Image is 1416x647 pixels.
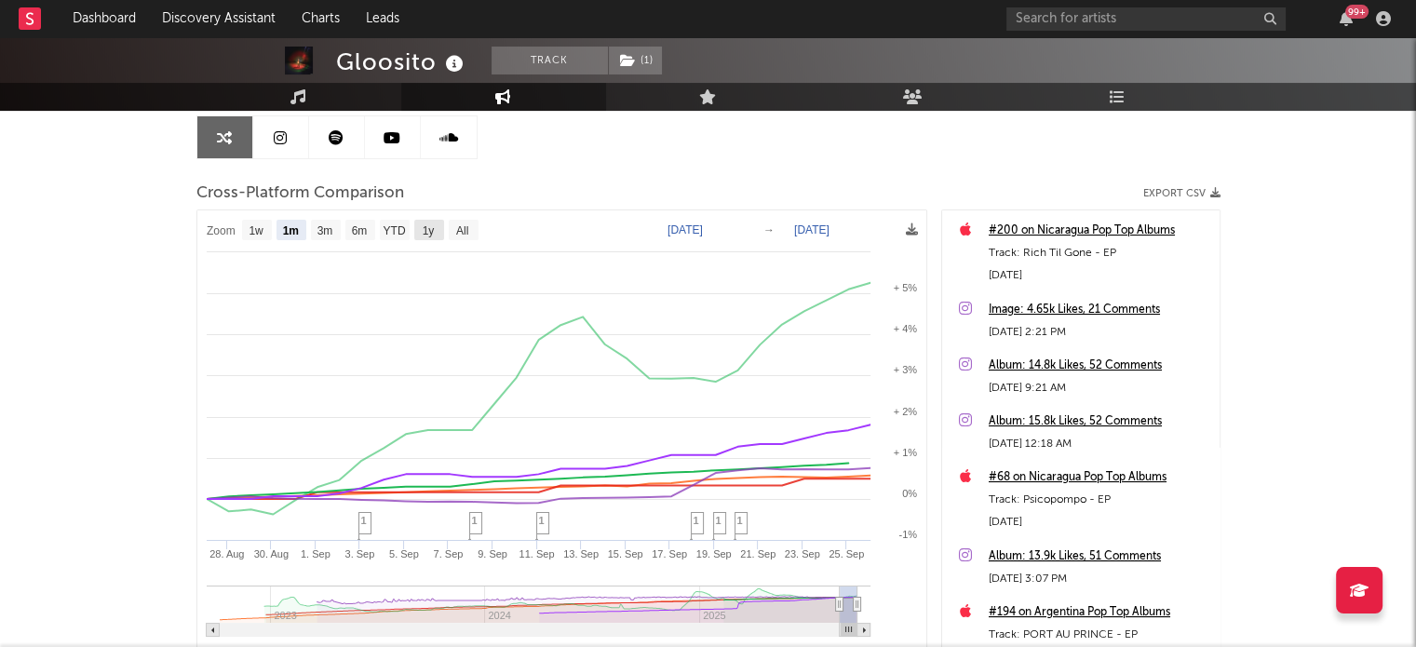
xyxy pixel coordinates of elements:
[893,323,917,334] text: + 4%
[249,224,263,237] text: 1w
[608,47,663,74] span: ( 1 )
[492,47,608,74] button: Track
[740,548,775,559] text: 21. Sep
[209,548,244,559] text: 28. Aug
[989,220,1210,242] a: #200 on Nicaragua Pop Top Albums
[563,548,599,559] text: 13. Sep
[989,511,1210,533] div: [DATE]
[989,242,1210,264] div: Track: Rich Til Gone - EP
[893,282,917,293] text: + 5%
[607,548,642,559] text: 15. Sep
[989,624,1210,646] div: Track: PORT AU PRINCE - EP
[989,466,1210,489] a: #68 on Nicaragua Pop Top Albums
[539,515,545,526] span: 1
[989,601,1210,624] a: #194 on Argentina Pop Top Albums
[989,568,1210,590] div: [DATE] 3:07 PM
[668,223,703,236] text: [DATE]
[694,515,699,526] span: 1
[893,447,917,458] text: + 1%
[389,548,419,559] text: 5. Sep
[989,489,1210,511] div: Track: Psicopompo - EP
[422,224,434,237] text: 1y
[433,548,463,559] text: 7. Sep
[519,548,554,559] text: 11. Sep
[989,264,1210,287] div: [DATE]
[695,548,731,559] text: 19. Sep
[1345,5,1369,19] div: 99 +
[1143,188,1220,199] button: Export CSV
[829,548,864,559] text: 25. Sep
[902,488,917,499] text: 0%
[344,548,374,559] text: 3. Sep
[317,224,332,237] text: 3m
[455,224,467,237] text: All
[898,529,917,540] text: -1%
[989,411,1210,433] a: Album: 15.8k Likes, 52 Comments
[737,515,743,526] span: 1
[207,224,236,237] text: Zoom
[763,223,775,236] text: →
[1340,11,1353,26] button: 99+
[652,548,687,559] text: 17. Sep
[472,515,478,526] span: 1
[893,364,917,375] text: + 3%
[989,433,1210,455] div: [DATE] 12:18 AM
[609,47,662,74] button: (1)
[794,223,829,236] text: [DATE]
[989,377,1210,399] div: [DATE] 9:21 AM
[989,321,1210,344] div: [DATE] 2:21 PM
[282,224,298,237] text: 1m
[784,548,819,559] text: 23. Sep
[989,299,1210,321] a: Image: 4.65k Likes, 21 Comments
[300,548,330,559] text: 1. Sep
[989,355,1210,377] a: Album: 14.8k Likes, 52 Comments
[351,224,367,237] text: 6m
[1006,7,1286,31] input: Search for artists
[361,515,367,526] span: 1
[893,406,917,417] text: + 2%
[478,548,507,559] text: 9. Sep
[383,224,405,237] text: YTD
[716,515,721,526] span: 1
[253,548,288,559] text: 30. Aug
[196,182,404,205] span: Cross-Platform Comparison
[989,546,1210,568] a: Album: 13.9k Likes, 51 Comments
[336,47,468,77] div: Gloosito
